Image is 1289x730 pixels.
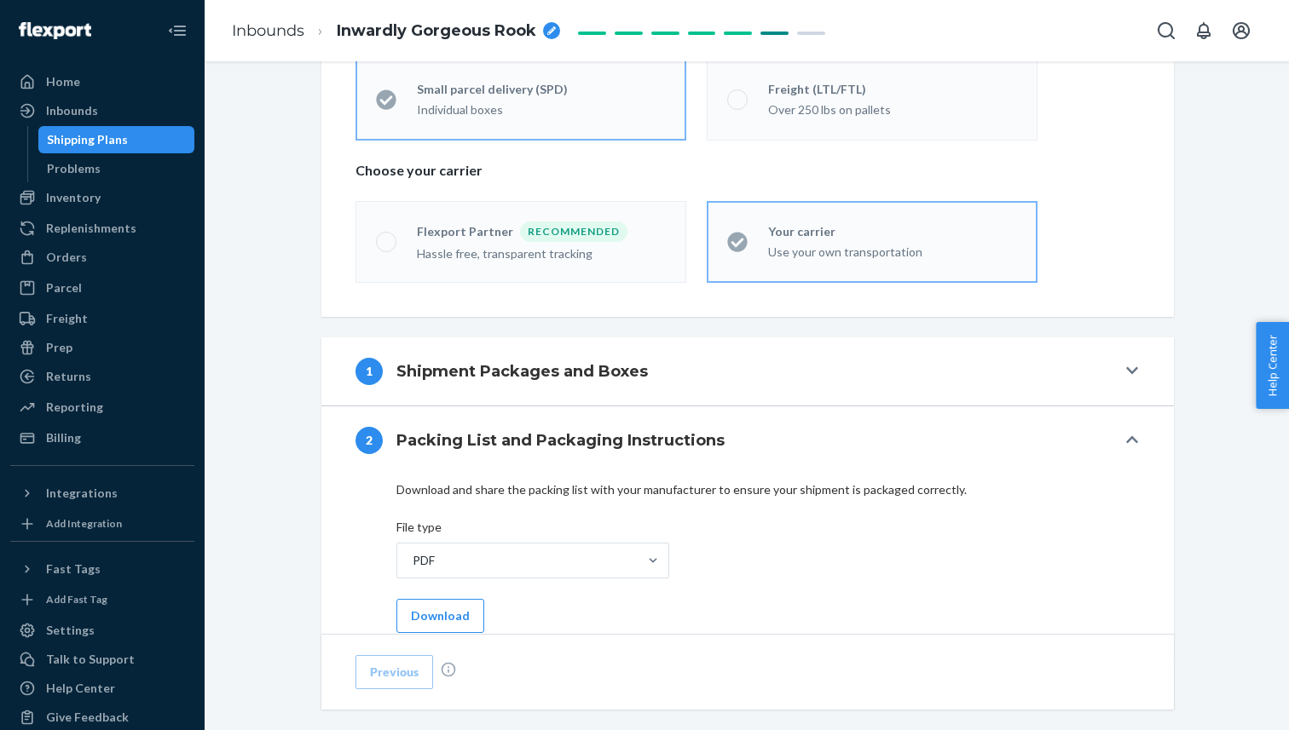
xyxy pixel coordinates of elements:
div: Flexport Partner [417,223,520,240]
a: Inventory [10,184,194,211]
div: Freight [46,310,88,327]
h4: Packing List and Packaging Instructions [396,429,725,451]
a: Problems [38,155,195,182]
div: Parcel [46,279,82,296]
a: Talk to Support [10,646,194,673]
div: Small parcel delivery (SPD) [417,81,666,98]
a: Add Fast Tag [10,589,194,610]
h4: Shipment Packages and Boxes [396,360,648,382]
input: PDF [411,552,413,569]
a: Billing [10,424,194,451]
a: Home [10,68,194,95]
a: Help Center [10,675,194,702]
button: Open Search Box [1149,14,1183,48]
div: Replenishments [46,220,136,237]
a: Add Integration [10,514,194,534]
div: Hassle free, transparent tracking [417,245,666,262]
p: Choose your carrier [355,161,1140,181]
a: Inbounds [10,97,194,124]
div: 2 [355,427,383,454]
button: 2Packing List and Packaging Instructions [321,406,1174,474]
a: Freight [10,305,194,332]
div: Orders [46,249,87,266]
button: Previous [355,655,433,689]
div: Your carrier [768,223,1017,240]
a: Returns [10,363,194,390]
div: PDF [413,552,435,569]
a: Reporting [10,394,194,421]
div: Integrations [46,485,118,502]
div: Add Integration [46,516,122,531]
div: Fast Tags [46,560,101,578]
a: Prep [10,334,194,361]
button: Help Center [1256,322,1289,409]
div: Use your own transportation [768,244,1017,261]
div: Over 250 lbs on pallets [768,101,1017,118]
div: Inbounds [46,102,98,119]
div: Add Fast Tag [46,592,107,606]
button: Fast Tags [10,555,194,583]
div: Help Center [46,680,115,697]
button: 1Shipment Packages and Boxes [321,337,1174,405]
a: Settings [10,617,194,644]
a: Shipping Plans [38,126,195,153]
p: File type [396,519,1099,536]
div: Prep [46,339,72,356]
p: Download and share the packing list with your manufacturer to ensure your shipment is packaged co... [396,481,1099,498]
button: Integrations [10,480,194,507]
div: Reporting [46,399,103,416]
button: Close Navigation [160,14,194,48]
div: Shipping Plans [47,131,128,148]
div: Billing [46,429,81,446]
a: Replenishments [10,215,194,242]
a: Inbounds [232,21,304,40]
div: Home [46,73,80,90]
img: Flexport logo [19,22,91,39]
div: Settings [46,622,95,639]
ol: breadcrumbs [218,6,574,56]
span: Inwardly Gorgeous Rook [337,20,536,43]
div: 1 [355,358,383,385]
div: Inventory [46,189,101,206]
button: Open notifications [1187,14,1221,48]
div: Individual boxes [417,101,666,118]
div: Give Feedback [46,709,129,726]
button: Download [396,599,484,633]
div: Freight (LTL/FTL) [768,81,1017,98]
div: Recommended [520,221,627,242]
button: Open account menu [1224,14,1258,48]
div: Problems [47,160,101,177]
div: Talk to Support [46,651,135,668]
div: Returns [46,368,91,385]
a: Orders [10,244,194,271]
a: Parcel [10,274,194,302]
